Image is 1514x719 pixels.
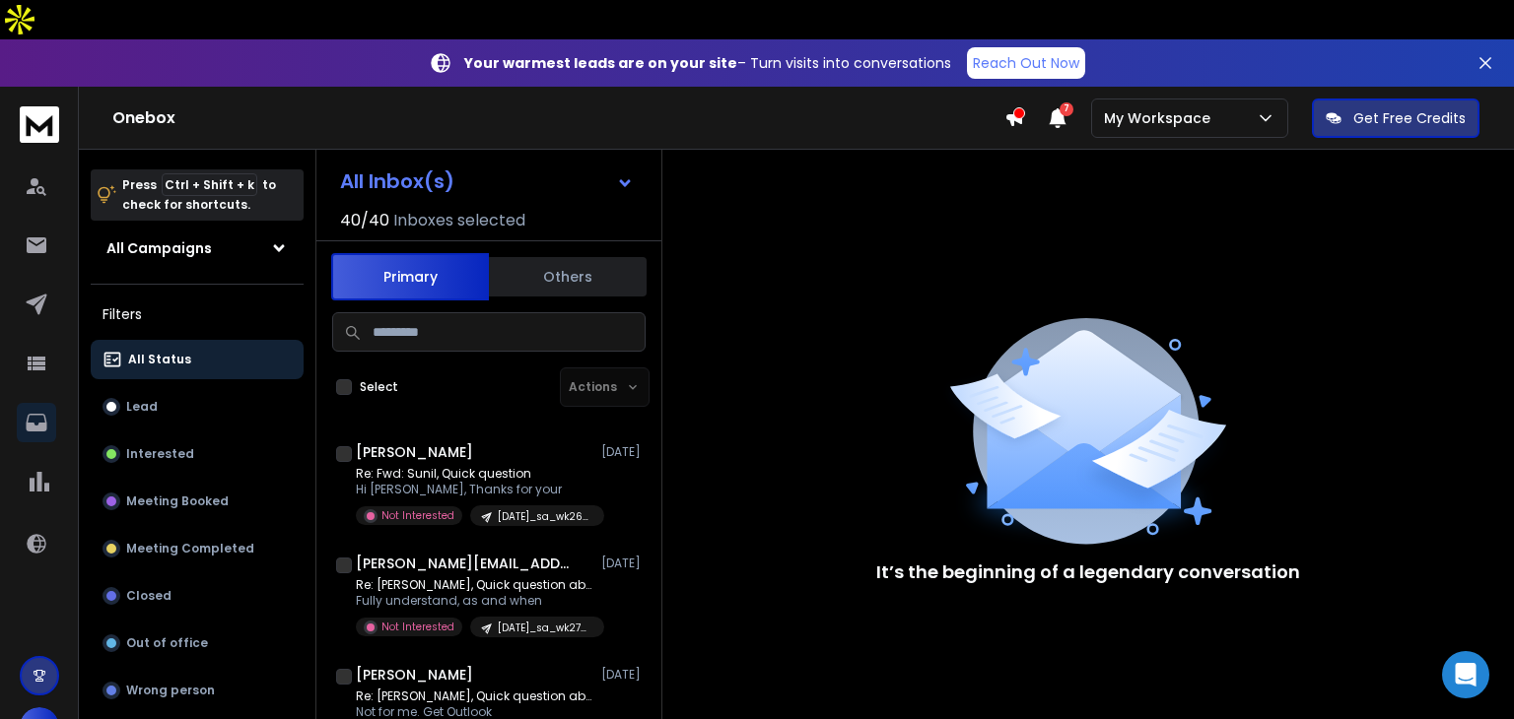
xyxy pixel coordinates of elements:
h1: All Campaigns [106,238,212,258]
p: Reach Out Now [973,53,1079,73]
button: Others [489,255,647,298]
button: All Campaigns [91,229,304,268]
h1: [PERSON_NAME][EMAIL_ADDRESS][DOMAIN_NAME] [356,554,573,573]
span: 7 [1060,102,1073,116]
p: Wrong person [126,683,215,698]
p: My Workspace [1104,108,1218,128]
button: Lead [91,387,304,426]
p: Re: Fwd: Sunil, Quick question [356,466,592,482]
p: – Turn visits into conversations [464,53,951,73]
p: [DATE] [601,556,646,571]
button: All Inbox(s) [324,162,650,201]
p: [DATE]_sa_wk27_05072025 [498,621,592,635]
h3: Filters [91,300,304,328]
label: Select [360,379,398,395]
p: [DATE]_sa_wk26_27062025 [498,509,592,524]
p: Get Free Credits [1353,108,1466,128]
p: Out of office [126,635,208,651]
button: Get Free Credits [1312,98,1480,138]
button: Primary [331,253,489,300]
button: All Status [91,340,304,379]
p: Re: [PERSON_NAME], Quick question about [356,577,592,593]
p: All Status [128,352,191,367]
p: Meeting Completed [126,541,254,556]
button: Meeting Booked [91,482,304,521]
button: Closed [91,576,304,616]
p: [DATE] [601,667,646,683]
span: Ctrl + Shift + k [162,173,257,196]
a: Reach Out Now [967,47,1085,79]
p: Re: [PERSON_NAME], Quick question about [356,688,592,704]
p: Press to check for shortcuts. [122,175,276,215]
button: Out of office [91,623,304,663]
p: Fully understand, as and when [356,593,592,609]
button: Wrong person [91,671,304,710]
p: [DATE] [601,444,646,460]
h1: All Inbox(s) [340,171,454,191]
p: Not Interested [381,620,454,634]
p: Lead [126,399,158,415]
strong: Your warmest leads are on your site [464,53,737,73]
button: Interested [91,434,304,474]
p: It’s the beginning of a legendary conversation [876,558,1300,586]
h1: [PERSON_NAME] [356,665,473,685]
p: Closed [126,588,172,604]
p: Hi [PERSON_NAME], Thanks for your [356,482,592,497]
p: Interested [126,446,194,462]
h1: Onebox [112,106,1004,130]
button: Meeting Completed [91,529,304,568]
p: Not Interested [381,508,454,523]
div: Open Intercom Messenger [1442,651,1489,698]
h3: Inboxes selected [393,209,525,232]
span: 40 / 40 [340,209,389,232]
p: Meeting Booked [126,493,229,509]
img: logo [20,106,59,143]
h1: [PERSON_NAME] [356,442,473,462]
